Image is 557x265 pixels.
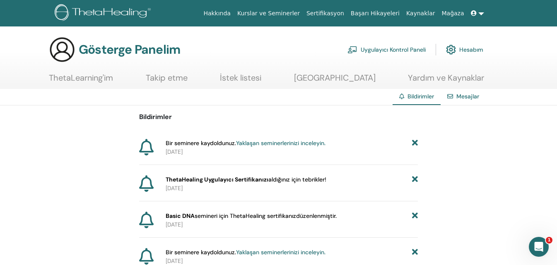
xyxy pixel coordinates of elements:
font: düzenlenmiştir. [296,212,337,220]
font: Kaynaklar [406,10,435,17]
font: Bildirimler [408,93,434,100]
font: ! [325,176,326,183]
font: [DATE] [166,221,183,228]
font: Takip etme [146,72,188,83]
a: Hesabım [446,41,483,59]
font: Basic DNA [166,212,195,220]
font: Bildirimler [139,112,172,121]
font: Başarı Hikayeleri [351,10,400,17]
font: Hesabım [459,46,483,54]
a: [GEOGRAPHIC_DATA] [294,73,376,89]
a: Yaklaşan seminerlerinizi inceleyin. [236,139,326,147]
a: Başarı Hikayeleri [347,6,403,21]
a: Hakkında [200,6,234,21]
font: Mağaza [441,10,464,17]
font: semineri için ThetaHealing sertifikanız [195,212,296,220]
font: [DATE] [166,184,183,192]
a: Mağaza [438,6,467,21]
font: Uygulayıcı Kontrol Paneli [361,46,426,54]
a: Yaklaşan seminerlerinizi inceleyin. [236,248,326,256]
a: Mesajlar [456,93,479,100]
font: Yardım ve Kaynaklar [408,72,484,83]
font: Gösterge Panelim [79,41,180,57]
a: Yardım ve Kaynaklar [408,73,484,89]
a: Sertifikasyon [303,6,347,21]
iframe: Intercom canlı sohbet [529,237,549,257]
font: Sertifikasyon [306,10,344,17]
font: [DATE] [166,257,183,265]
font: Bir seminere kaydoldunuz. [166,139,236,147]
font: aldığınız için tebrikler [268,176,325,183]
a: Kurslar ve Seminerler [234,6,303,21]
img: generic-user-icon.jpg [49,36,75,63]
a: ThetaLearning'im [49,73,113,89]
font: [GEOGRAPHIC_DATA] [294,72,376,83]
font: ThetaHealing Uygulayıcı Sertifikanızı [166,176,268,183]
a: Kaynaklar [403,6,439,21]
img: chalkboard-teacher.svg [347,46,357,53]
font: [DATE] [166,148,183,155]
font: Kurslar ve Seminerler [237,10,300,17]
font: ThetaLearning'im [49,72,113,83]
font: Bir seminere kaydoldunuz. [166,248,236,256]
a: Uygulayıcı Kontrol Paneli [347,41,426,59]
img: cog.svg [446,43,456,57]
a: Takip etme [146,73,188,89]
font: İstek listesi [220,72,261,83]
font: Hakkında [203,10,231,17]
font: 1 [547,237,551,243]
img: logo.png [55,4,154,23]
a: İstek listesi [220,73,261,89]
